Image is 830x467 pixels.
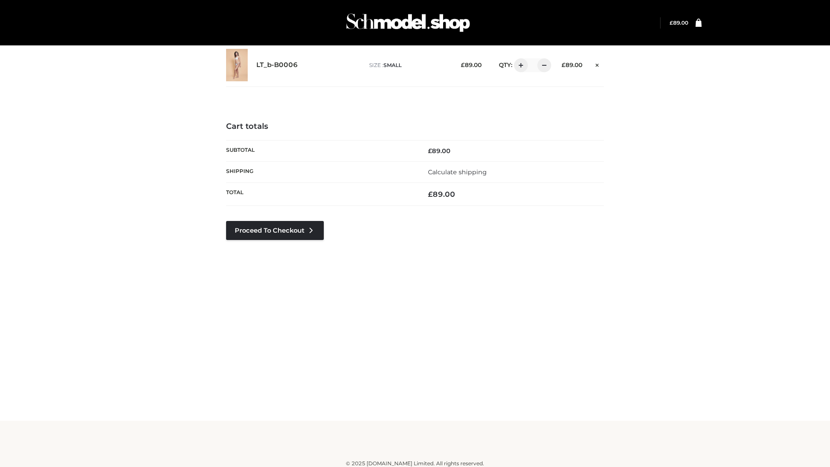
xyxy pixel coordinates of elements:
span: £ [428,147,432,155]
bdi: 89.00 [670,19,688,26]
bdi: 89.00 [461,61,482,68]
a: Proceed to Checkout [226,221,324,240]
bdi: 89.00 [562,61,582,68]
span: £ [562,61,565,68]
span: £ [428,190,433,198]
a: Calculate shipping [428,168,487,176]
a: LT_b-B0006 [256,61,298,69]
bdi: 89.00 [428,190,455,198]
p: size : [369,61,447,69]
div: QTY: [490,58,548,72]
span: £ [670,19,673,26]
bdi: 89.00 [428,147,450,155]
span: SMALL [383,62,402,68]
a: £89.00 [670,19,688,26]
h4: Cart totals [226,122,604,131]
th: Subtotal [226,140,415,161]
th: Total [226,183,415,206]
th: Shipping [226,161,415,182]
span: £ [461,61,465,68]
img: Schmodel Admin 964 [343,6,473,40]
a: Remove this item [591,58,604,70]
